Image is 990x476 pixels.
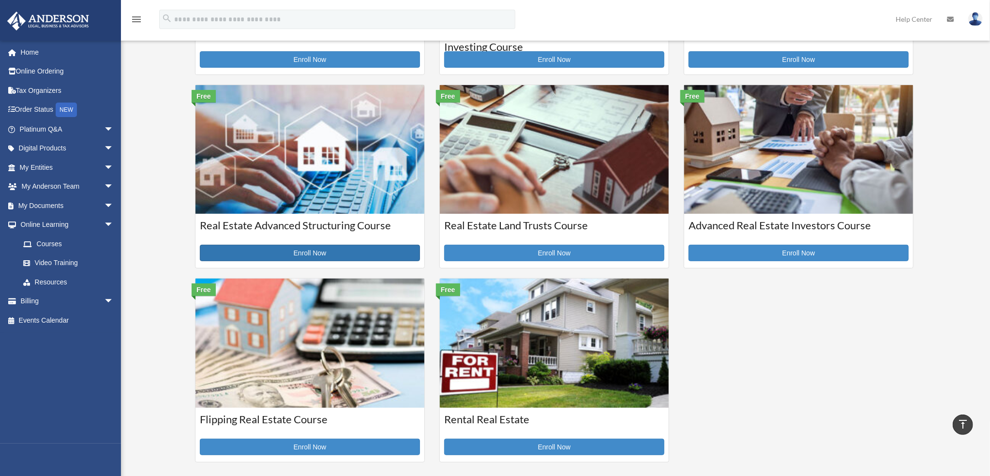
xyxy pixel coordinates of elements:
div: NEW [56,103,77,117]
a: Enroll Now [689,245,909,261]
h3: Real Estate Advanced Structuring Course [200,218,420,242]
a: vertical_align_top [953,415,973,435]
span: arrow_drop_down [104,158,123,178]
a: Enroll Now [200,245,420,261]
a: Events Calendar [7,311,128,330]
a: Enroll Now [200,51,420,68]
h3: Flipping Real Estate Course [200,412,420,436]
h3: Advanced Real Estate Investors Course [689,218,909,242]
span: arrow_drop_down [104,139,123,159]
a: My Entitiesarrow_drop_down [7,158,128,177]
div: Free [680,90,705,103]
span: arrow_drop_down [104,292,123,312]
a: Tax Organizers [7,81,128,100]
a: Enroll Now [689,51,909,68]
a: Video Training [14,253,128,273]
a: Resources [14,272,128,292]
a: Platinum Q&Aarrow_drop_down [7,119,128,139]
a: Order StatusNEW [7,100,128,120]
a: Online Learningarrow_drop_down [7,215,128,235]
div: Free [192,90,216,103]
span: arrow_drop_down [104,196,123,216]
div: Free [192,283,216,296]
a: Enroll Now [444,245,664,261]
i: search [162,13,172,24]
a: My Documentsarrow_drop_down [7,196,128,215]
img: User Pic [968,12,983,26]
a: Enroll Now [444,439,664,455]
a: Courses [14,234,123,253]
a: My Anderson Teamarrow_drop_down [7,177,128,196]
span: arrow_drop_down [104,177,123,197]
span: arrow_drop_down [104,119,123,139]
a: menu [131,17,142,25]
a: Enroll Now [200,439,420,455]
div: Free [436,90,460,103]
img: Anderson Advisors Platinum Portal [4,12,92,30]
a: Home [7,43,128,62]
i: vertical_align_top [957,418,969,430]
div: Free [436,283,460,296]
a: Enroll Now [444,51,664,68]
i: menu [131,14,142,25]
h3: Rental Real Estate [444,412,664,436]
h3: Using Retirement Funds for Real Estate Investing Course [444,25,664,49]
a: Online Ordering [7,62,128,81]
a: Billingarrow_drop_down [7,292,128,311]
span: arrow_drop_down [104,215,123,235]
a: Digital Productsarrow_drop_down [7,139,128,158]
h3: Real Estate Land Trusts Course [444,218,664,242]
